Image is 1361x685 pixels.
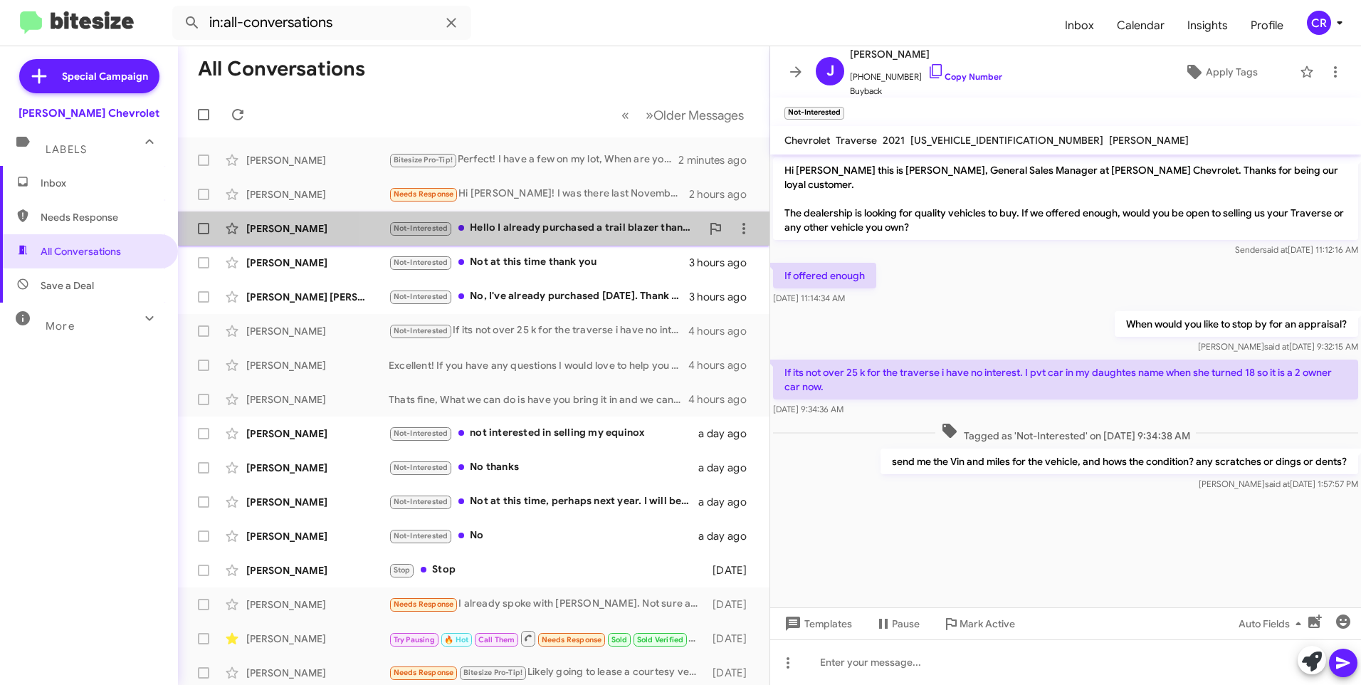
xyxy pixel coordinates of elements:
span: Stop [394,565,411,575]
p: If its not over 25 k for the traverse i have no interest. I pvt car in my daughtes name when she ... [773,360,1358,399]
span: said at [1264,341,1289,352]
a: Inbox [1053,5,1105,46]
span: [PERSON_NAME] [1109,134,1189,147]
div: [PERSON_NAME] [246,153,389,167]
div: a day ago [698,461,758,475]
span: Sold [611,635,628,644]
div: [PERSON_NAME] [246,666,389,680]
div: [DATE] [706,563,758,577]
span: Needs Response [394,600,454,609]
div: If its not over 25 k for the traverse i have no interest. I pvt car in my daughtes name when she ... [389,323,688,339]
div: [PERSON_NAME] [246,221,389,236]
span: Needs Response [394,668,454,677]
div: No, I've already purchased [DATE]. Thank you. [389,288,689,305]
div: [PERSON_NAME] [246,632,389,646]
span: Sender [DATE] 11:12:16 AM [1235,244,1358,255]
div: [DATE] [706,632,758,646]
div: 3 hours ago [689,256,758,270]
p: When would you like to stop by for an appraisal? [1115,311,1358,337]
div: a day ago [698,427,758,441]
button: Apply Tags [1148,59,1293,85]
span: Mark Active [960,611,1015,637]
span: Older Messages [653,108,744,123]
span: Not-Interested [394,429,448,438]
div: [PERSON_NAME] [246,597,389,612]
span: J [826,60,834,83]
div: [PERSON_NAME] [246,529,389,543]
span: Special Campaign [62,69,148,83]
div: Excellent! If you have any questions I would love to help you out! [389,358,688,372]
div: [PERSON_NAME] [246,427,389,441]
p: If offered enough [773,263,876,288]
div: a day ago [698,495,758,509]
div: 4 hours ago [688,392,758,407]
span: More [46,320,75,333]
span: Call Them [478,635,515,644]
div: not interested in selling my equinox [389,425,698,441]
div: 4 hours ago [688,358,758,372]
div: [PERSON_NAME] [PERSON_NAME] [246,290,389,304]
div: No thanks [389,459,698,476]
span: [PERSON_NAME] [DATE] 1:57:57 PM [1199,479,1358,489]
div: [PERSON_NAME] [246,461,389,475]
div: Likely going to lease a courtesy vehicle equinox EV [389,664,706,681]
div: I already spoke with [PERSON_NAME]. Not sure about what the inquiry was, but I am interested in s... [389,596,706,612]
div: 3 hours ago [689,290,758,304]
div: [PERSON_NAME] [246,495,389,509]
a: Copy Number [928,71,1002,82]
div: Not at this time, perhaps next year. I will be in market for 2500 luxury Diesel. [389,493,698,510]
span: Not-Interested [394,326,448,335]
span: Sold Verified [637,635,684,644]
button: Templates [770,611,863,637]
span: [DATE] 11:14:34 AM [773,293,845,303]
div: [PERSON_NAME] Chevrolet [19,106,159,120]
span: Profile [1239,5,1295,46]
div: Hi [PERSON_NAME]! I was there last November. Your staff didnt want to deal with me and get me the... [389,186,689,202]
span: [PHONE_NUMBER] [850,63,1002,84]
button: Mark Active [931,611,1026,637]
div: Thats fine, What we can do is have you bring it in and we can appraise it for you. While you are ... [389,392,688,407]
small: Not-Interested [784,107,844,120]
span: Not-Interested [394,224,448,233]
div: a day ago [698,529,758,543]
span: Labels [46,143,87,156]
span: Auto Fields [1239,611,1307,637]
div: 4 hours ago [688,324,758,338]
div: [PERSON_NAME] [246,392,389,407]
span: Save a Deal [41,278,94,293]
span: Try Pausing [394,635,435,644]
div: Perfect! I have a few on my lot, When are you able to come and test drive some. I would just need... [389,152,678,168]
a: Special Campaign [19,59,159,93]
div: [PERSON_NAME] [246,256,389,270]
span: Needs Response [394,189,454,199]
span: Buyback [850,84,1002,98]
h1: All Conversations [198,58,365,80]
p: send me the Vin and miles for the vehicle, and hows the condition? any scratches or dings or dents? [881,449,1358,474]
div: No [389,528,698,544]
span: Tagged as 'Not-Interested' on [DATE] 9:34:38 AM [935,422,1196,443]
button: Pause [863,611,931,637]
span: Needs Response [542,635,602,644]
span: Traverse [836,134,877,147]
a: Insights [1176,5,1239,46]
span: [PERSON_NAME] [DATE] 9:32:15 AM [1198,341,1358,352]
span: Needs Response [41,210,162,224]
div: [DATE] [706,597,758,612]
span: » [646,106,653,124]
span: Bitesize Pro-Tip! [463,668,522,677]
button: Next [637,100,752,130]
button: CR [1295,11,1345,35]
div: [PERSON_NAME] [246,187,389,202]
button: Auto Fields [1227,611,1318,637]
span: « [621,106,629,124]
div: 2 hours ago [689,187,758,202]
span: [DATE] 9:34:36 AM [773,404,844,414]
span: Not-Interested [394,463,448,472]
div: CR [1307,11,1331,35]
nav: Page navigation example [614,100,752,130]
a: Calendar [1105,5,1176,46]
span: Bitesize Pro-Tip! [394,155,453,164]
